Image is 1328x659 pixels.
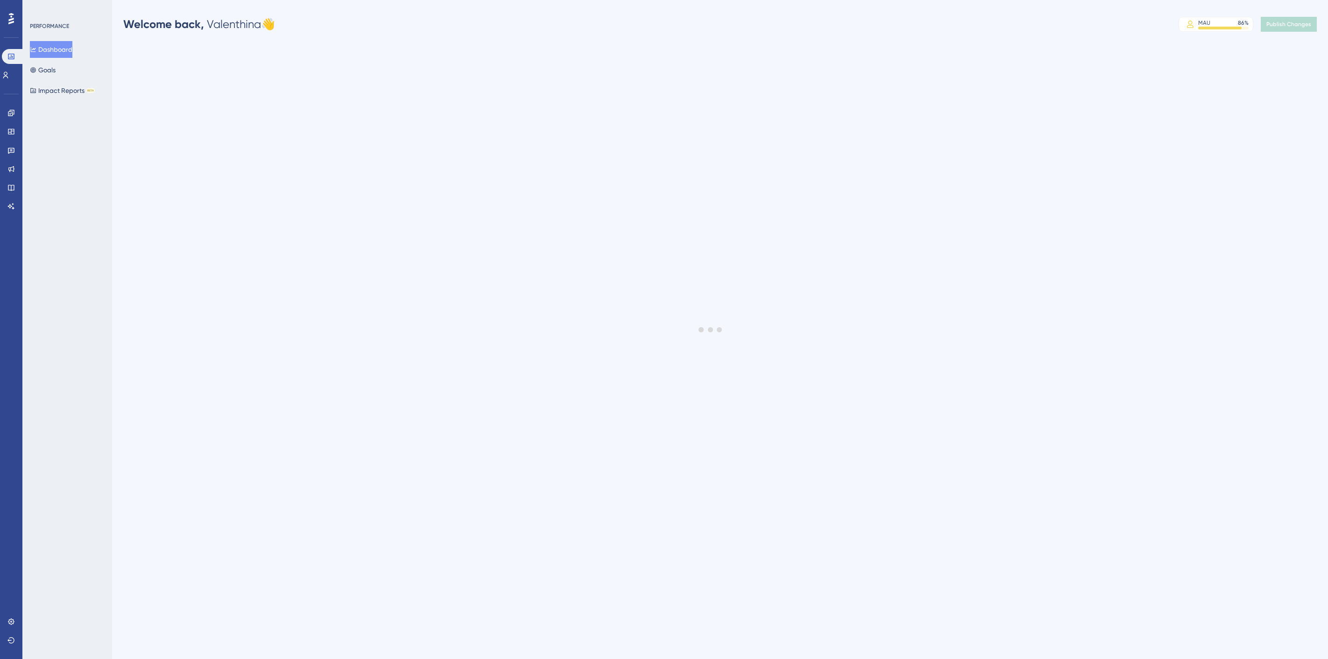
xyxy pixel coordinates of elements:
button: Impact ReportsBETA [30,82,95,99]
div: 86 % [1238,19,1249,27]
button: Publish Changes [1261,17,1317,32]
div: Valenthina 👋 [123,17,275,32]
span: Publish Changes [1266,21,1311,28]
div: MAU [1198,19,1210,27]
div: PERFORMANCE [30,22,69,30]
button: Dashboard [30,41,72,58]
div: BETA [86,88,95,93]
button: Goals [30,62,56,78]
span: Welcome back, [123,17,204,31]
